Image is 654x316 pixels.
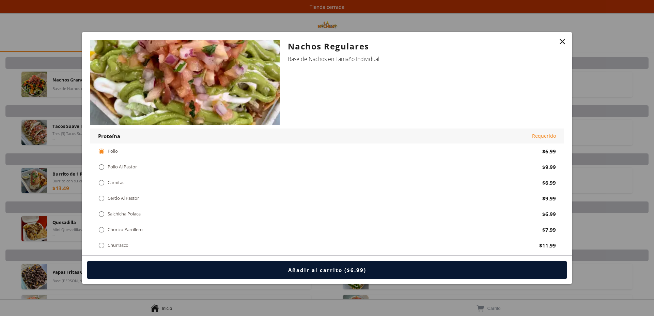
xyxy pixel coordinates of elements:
[288,56,556,62] div: Base de Nachos en Tamaño Individual
[542,148,556,155] div: $6.99
[98,210,105,218] div: 
[108,180,124,185] div: Carnitas
[108,227,143,232] div: Chorizo Parrillero
[98,242,105,249] div: 
[542,164,556,170] div: $9.99
[108,148,118,154] div: Pollo
[532,133,556,139] div: Requerido
[288,267,366,273] div: Añadir al carrito ($6.99)
[98,163,105,171] div: 
[108,242,128,248] div: Churrasco
[108,164,137,170] div: Pollo Al Pastor
[98,133,120,139] div: Proteína
[108,211,141,217] div: Salchicha Polaca
[98,226,105,234] div: 
[108,195,139,201] div: Cerdo Al Pastor
[558,37,567,46] button: 
[542,226,556,233] div: $7.99
[98,148,105,155] div: 
[542,211,556,217] div: $6.99
[98,195,105,202] div: 
[542,195,556,202] div: $9.99
[98,179,105,186] div: 
[542,179,556,186] div: $6.99
[539,242,556,249] div: $11.99
[87,261,567,279] button: Añadir al carrito ($6.99)
[288,40,556,53] div: Nachos Regulares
